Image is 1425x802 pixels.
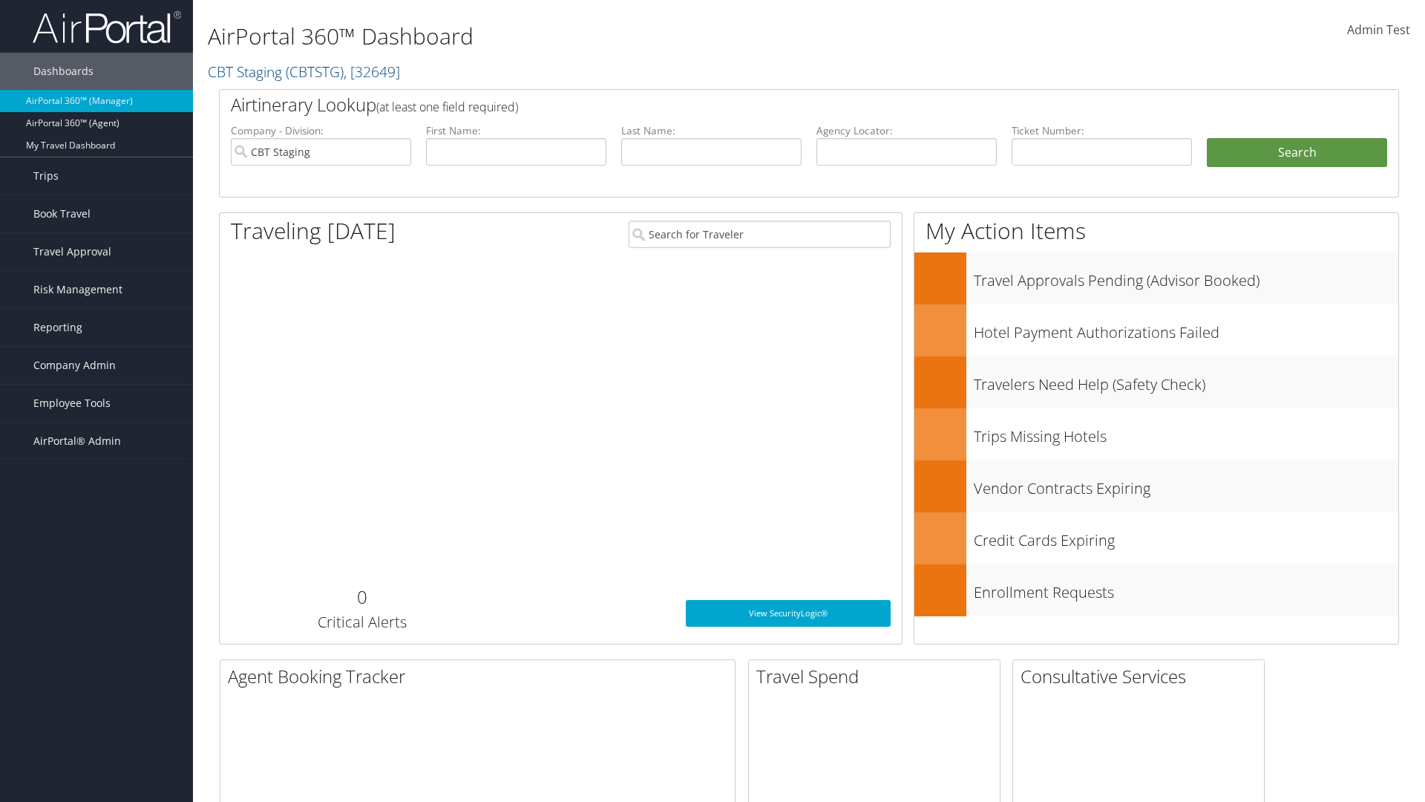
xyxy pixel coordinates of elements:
img: airportal-logo.png [33,10,181,45]
h2: 0 [231,584,493,610]
h3: Trips Missing Hotels [974,419,1398,447]
button: Search [1207,138,1387,168]
label: Ticket Number: [1012,123,1192,138]
h1: AirPortal 360™ Dashboard [208,21,1009,52]
a: Travel Approvals Pending (Advisor Booked) [914,252,1398,304]
a: Travelers Need Help (Safety Check) [914,356,1398,408]
span: Book Travel [33,195,91,232]
h3: Credit Cards Expiring [974,523,1398,551]
h3: Travel Approvals Pending (Advisor Booked) [974,263,1398,291]
span: Company Admin [33,347,116,384]
a: Hotel Payment Authorizations Failed [914,304,1398,356]
label: First Name: [426,123,606,138]
a: Trips Missing Hotels [914,408,1398,460]
span: Trips [33,157,59,195]
label: Company - Division: [231,123,411,138]
a: Credit Cards Expiring [914,512,1398,564]
a: Admin Test [1347,7,1410,53]
h2: Consultative Services [1021,664,1264,689]
span: , [ 32649 ] [344,62,400,82]
h2: Agent Booking Tracker [228,664,735,689]
h1: My Action Items [914,215,1398,247]
h2: Airtinerary Lookup [231,92,1289,117]
label: Agency Locator: [816,123,997,138]
span: Reporting [33,309,82,346]
h2: Travel Spend [756,664,1000,689]
a: CBT Staging [208,62,400,82]
a: Enrollment Requests [914,564,1398,616]
h3: Hotel Payment Authorizations Failed [974,315,1398,343]
span: Risk Management [33,271,122,308]
h3: Travelers Need Help (Safety Check) [974,367,1398,395]
input: Search for Traveler [629,221,891,248]
h1: Traveling [DATE] [231,215,396,247]
h3: Vendor Contracts Expiring [974,471,1398,499]
span: Admin Test [1347,22,1410,38]
label: Last Name: [621,123,802,138]
a: Vendor Contracts Expiring [914,460,1398,512]
span: Dashboards [33,53,94,90]
span: AirPortal® Admin [33,423,121,460]
h3: Enrollment Requests [974,575,1398,603]
span: (at least one field required) [376,99,518,115]
h3: Critical Alerts [231,612,493,633]
span: Travel Approval [33,233,111,270]
a: View SecurityLogic® [686,600,891,627]
span: Employee Tools [33,385,111,422]
span: ( CBTSTG ) [286,62,344,82]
